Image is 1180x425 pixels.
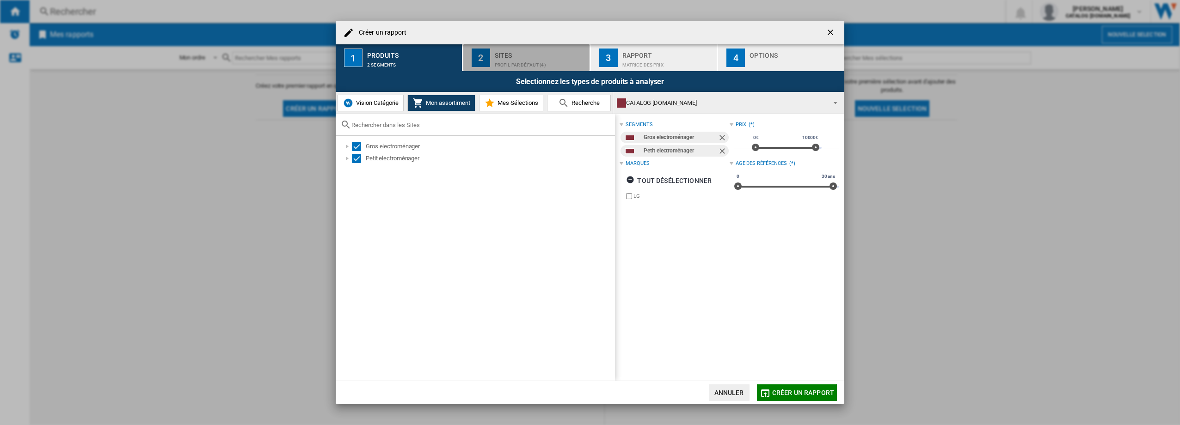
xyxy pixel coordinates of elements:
div: 4 [726,49,745,67]
div: segments [626,121,652,128]
div: Selectionnez les types de produits à analyser [336,71,844,92]
span: 0 [735,173,741,180]
button: Mes Sélections [479,95,543,111]
button: 4 Options [718,44,844,71]
button: 1 Produits 2 segments [336,44,463,71]
span: 0€ [752,134,760,141]
button: tout désélectionner [623,172,714,189]
div: 2 segments [367,58,458,67]
span: Mon assortiment [424,99,470,106]
div: Age des références [736,160,787,167]
span: Vision Catégorie [354,99,399,106]
div: 1 [344,49,363,67]
span: Créer un rapport [772,389,834,396]
label: LG [633,193,729,200]
button: getI18NText('BUTTONS.CLOSE_DIALOG') [822,24,841,42]
input: Rechercher dans les Sites [351,121,610,128]
ng-md-icon: getI18NText('BUTTONS.CLOSE_DIALOG') [826,28,837,39]
div: Matrice des prix [622,58,713,67]
div: Rapport [622,48,713,58]
ng-md-icon: Retirer [718,133,729,144]
div: Sites [495,48,586,58]
md-checkbox: Select [352,142,366,151]
input: brand.name [626,193,632,199]
button: Mon assortiment [407,95,475,111]
div: 2 [472,49,490,67]
div: Produits [367,48,458,58]
button: Vision Catégorie [338,95,404,111]
div: Petit electroménager [366,154,614,163]
button: Recherche [547,95,611,111]
h4: Créer un rapport [354,28,407,37]
span: Mes Sélections [495,99,538,106]
div: Prix [736,121,747,128]
div: tout désélectionner [626,172,712,189]
span: Recherche [569,99,600,106]
div: Gros electroménager [644,132,717,143]
div: Profil par défaut (4) [495,58,586,67]
div: Gros electroménager [366,142,614,151]
ng-md-icon: Retirer [718,146,729,158]
div: Options [750,48,841,58]
button: 3 Rapport Matrice des prix [591,44,718,71]
div: CATALOG [DOMAIN_NAME] [617,97,825,109]
md-checkbox: Select [352,154,366,163]
button: Annuler [709,384,750,401]
button: Créer un rapport [757,384,837,401]
button: 2 Sites Profil par défaut (4) [463,44,590,71]
div: 3 [599,49,618,67]
img: wiser-icon-blue.png [343,97,354,109]
div: Petit electroménager [644,145,717,157]
span: 30 ans [820,173,836,180]
div: Marques [626,160,649,167]
span: 10000€ [801,134,820,141]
